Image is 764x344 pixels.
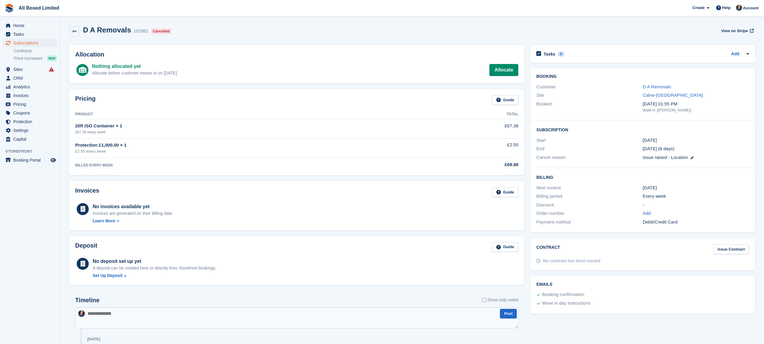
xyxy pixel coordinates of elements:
div: 0 [558,51,565,57]
label: Show only notes [482,297,519,303]
div: £69.88 [424,161,518,168]
input: Show only notes [482,297,486,303]
h2: Billing [536,174,749,180]
div: BILLED EVERY WEEK [75,163,424,168]
div: End [536,145,642,152]
div: Protection £1,000.00 × 1 [75,142,424,149]
a: View on Stripe [719,26,755,36]
span: Settings [13,126,49,135]
div: Walk-in ([PERSON_NAME]) [643,107,749,113]
div: Booked [536,101,642,113]
a: menu [3,74,57,82]
a: Price increases NEW [14,55,57,62]
a: Calne-[GEOGRAPHIC_DATA] [643,93,703,98]
div: Set Up Deposit [93,272,123,279]
div: Customer [536,84,642,90]
div: [DATE] [643,184,749,191]
a: D A Removals [643,84,671,89]
a: Issue Contract [713,244,749,254]
a: Add [731,51,739,58]
h2: Booking [536,74,749,79]
h2: Contract [536,244,560,254]
div: Move in day instructions [542,300,590,307]
div: Learn More [93,218,115,224]
i: Smart entry sync failures have occurred [49,67,54,72]
span: Booking Portal [13,156,49,164]
a: Contracts [14,48,57,54]
span: Storefront [5,148,60,154]
div: No invoices available yet [93,203,173,210]
a: Set Up Deposit [93,272,217,279]
a: Guide [492,242,519,252]
div: [DATE] 01:55 PM [643,101,749,108]
a: menu [3,83,57,91]
div: Discount [536,202,642,209]
div: No contract has been issued [543,258,600,264]
a: Add [643,210,651,217]
span: Invoices [13,91,49,100]
div: 20ft ISO Container × 1 [75,123,424,129]
div: No deposit set up yet [93,258,217,265]
a: menu [3,100,57,108]
div: Nothing allocated yet [92,63,177,70]
h2: Emails [536,282,749,287]
span: Issue raised - Location [643,155,688,160]
div: NEW [47,55,57,61]
span: Protection [13,117,49,126]
h2: Deposit [75,242,97,252]
span: Analytics [13,83,49,91]
a: Guide [492,187,519,197]
h2: Allocation [75,51,518,58]
a: Guide [492,95,519,105]
span: Help [722,5,731,11]
img: stora-icon-8386f47178a22dfd0bd8f6a31ec36ba5ce8667c1dd55bd0f319d3a0aa187defe.svg [5,4,14,13]
td: £2.50 [424,138,518,158]
a: menu [3,117,57,126]
span: CRM [13,74,49,82]
h2: Tasks [544,51,555,57]
p: A deposit can be created here or directly from Storefront bookings. [93,265,217,271]
span: Tasks [13,30,49,38]
div: Booking confirmation [542,291,584,298]
span: Price increases [14,56,43,61]
th: Product [75,110,424,119]
div: Billing period [536,193,642,200]
a: menu [3,65,57,74]
span: Account [743,5,759,11]
a: menu [3,126,57,135]
div: Next invoice [536,184,642,191]
span: Subscriptions [13,39,49,47]
a: Allocate [489,64,518,76]
div: £2.50 every week [75,148,424,154]
h2: Subscription [536,126,749,132]
a: menu [3,30,57,38]
a: menu [3,91,57,100]
div: Start [536,137,642,144]
span: Coupons [13,109,49,117]
span: Home [13,21,49,30]
div: Order number [536,210,642,217]
span: Create [692,5,704,11]
h2: Timeline [75,297,100,304]
span: View on Stripe [721,28,748,34]
div: [DATE] [87,337,100,342]
td: £67.38 [424,119,518,138]
button: Post [500,309,517,319]
a: menu [3,156,57,164]
div: Invoices are generated on their billing date. [93,210,173,217]
div: Allocate before customer moves in on [DATE] [92,70,177,76]
div: Cancelled [151,28,172,34]
span: Sites [13,65,49,74]
th: Total [424,110,518,119]
div: Site [536,92,642,99]
span: Capital [13,135,49,143]
div: Payment method [536,219,642,226]
h2: D A Removals [83,26,131,34]
a: menu [3,109,57,117]
img: Dan Goss [736,5,742,11]
a: menu [3,39,57,47]
h2: Pricing [75,95,96,105]
div: £67.38 every week [75,129,424,135]
a: menu [3,135,57,143]
span: [DATE] (8 days) [643,146,675,151]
